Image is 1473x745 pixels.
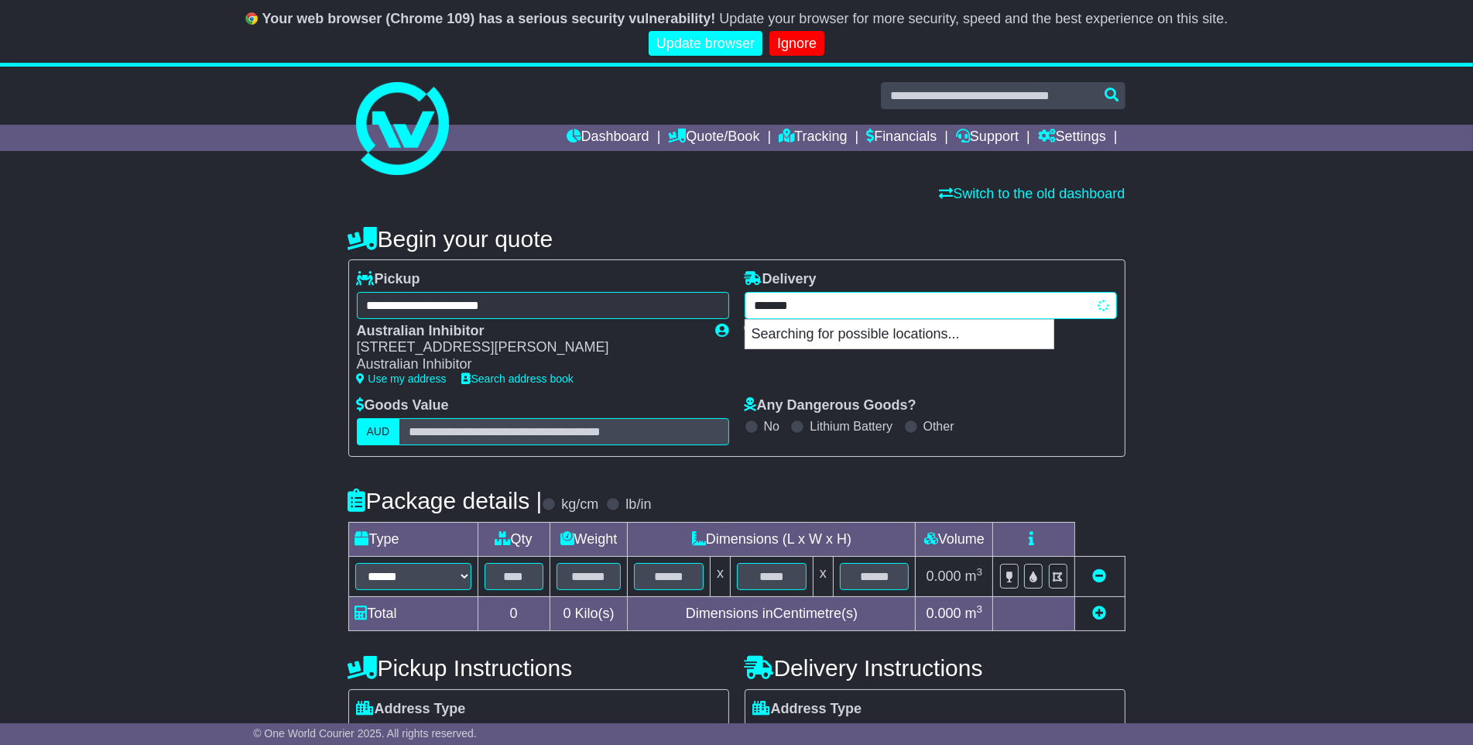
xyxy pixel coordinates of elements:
h4: Begin your quote [348,226,1125,252]
a: Remove this item [1093,568,1107,584]
td: x [711,556,731,596]
span: 0.000 [927,606,961,621]
span: Residential [357,721,432,745]
a: Use my address [357,372,447,385]
label: lb/in [625,496,651,513]
td: Kilo(s) [550,596,628,630]
div: Australian Inhibitor [357,356,701,373]
div: Australian Inhibitor [357,323,701,340]
a: Update browser [649,31,762,57]
span: Residential [753,721,828,745]
span: Commercial [844,721,924,745]
a: Search address book [462,372,574,385]
typeahead: Please provide city [745,292,1117,319]
td: Type [348,522,478,556]
a: Ignore [769,31,824,57]
label: Lithium Battery [810,419,892,434]
label: Address Type [357,701,466,718]
sup: 3 [977,566,983,578]
a: Financials [866,125,937,151]
p: Searching for possible locations... [745,320,1053,349]
a: Add new item [1093,606,1107,621]
label: No [764,419,779,434]
a: Dashboard [567,125,649,151]
label: AUD [357,418,400,445]
b: Your web browser (Chrome 109) has a serious security vulnerability! [262,11,716,26]
td: Volume [916,522,993,556]
h4: Pickup Instructions [348,655,729,681]
label: kg/cm [561,496,598,513]
span: © One World Courier 2025. All rights reserved. [253,727,477,740]
label: Pickup [357,271,420,288]
h4: Package details | [348,488,543,513]
td: Dimensions in Centimetre(s) [628,596,916,630]
a: Support [956,125,1019,151]
td: Dimensions (L x W x H) [628,522,916,556]
label: Address Type [753,701,862,718]
td: Weight [550,522,628,556]
label: Any Dangerous Goods? [745,397,916,414]
a: Settings [1038,125,1106,151]
a: Tracking [779,125,847,151]
label: Delivery [745,271,817,288]
span: 0 [563,606,570,621]
label: Other [923,419,954,434]
td: Qty [478,522,550,556]
span: m [965,568,983,584]
span: Update your browser for more security, speed and the best experience on this site. [719,11,1228,26]
h4: Delivery Instructions [745,655,1125,681]
a: Quote/Book [668,125,759,151]
span: Air & Sea Depot [940,721,1044,745]
span: Commercial [447,721,528,745]
div: [STREET_ADDRESS][PERSON_NAME] [357,339,701,356]
td: x [813,556,833,596]
td: Total [348,596,478,630]
sup: 3 [977,603,983,615]
span: Air & Sea Depot [543,721,648,745]
td: 0 [478,596,550,630]
label: Goods Value [357,397,449,414]
span: 0.000 [927,568,961,584]
span: m [965,606,983,621]
a: Switch to the old dashboard [939,186,1125,201]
